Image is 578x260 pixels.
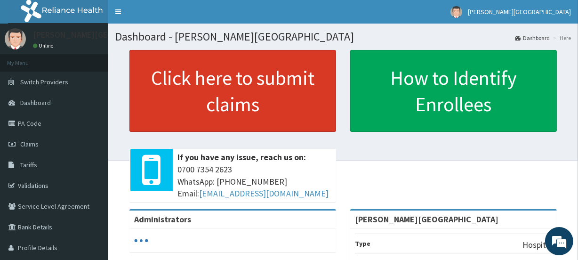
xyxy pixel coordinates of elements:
[33,31,172,39] p: [PERSON_NAME][GEOGRAPHIC_DATA]
[522,239,552,251] p: Hospital
[134,234,148,248] svg: audio-loading
[20,98,51,107] span: Dashboard
[450,6,462,18] img: User Image
[5,166,179,199] textarea: Type your message and hit 'Enter'
[20,161,37,169] span: Tariffs
[134,214,191,225] b: Administrators
[468,8,571,16] span: [PERSON_NAME][GEOGRAPHIC_DATA]
[355,239,370,248] b: Type
[20,140,39,148] span: Claims
[551,34,571,42] li: Here
[129,50,336,132] a: Click here to submit claims
[177,163,331,200] span: 0700 7354 2623 WhatsApp: [PHONE_NUMBER] Email:
[350,50,557,132] a: How to Identify Enrollees
[515,34,550,42] a: Dashboard
[20,78,68,86] span: Switch Providers
[177,152,306,162] b: If you have any issue, reach us on:
[115,31,571,43] h1: Dashboard - [PERSON_NAME][GEOGRAPHIC_DATA]
[55,73,130,168] span: We're online!
[5,28,26,49] img: User Image
[355,214,498,225] strong: [PERSON_NAME][GEOGRAPHIC_DATA]
[17,47,38,71] img: d_794563401_company_1708531726252_794563401
[49,53,158,65] div: Chat with us now
[33,42,56,49] a: Online
[154,5,177,27] div: Minimize live chat window
[199,188,329,199] a: [EMAIL_ADDRESS][DOMAIN_NAME]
